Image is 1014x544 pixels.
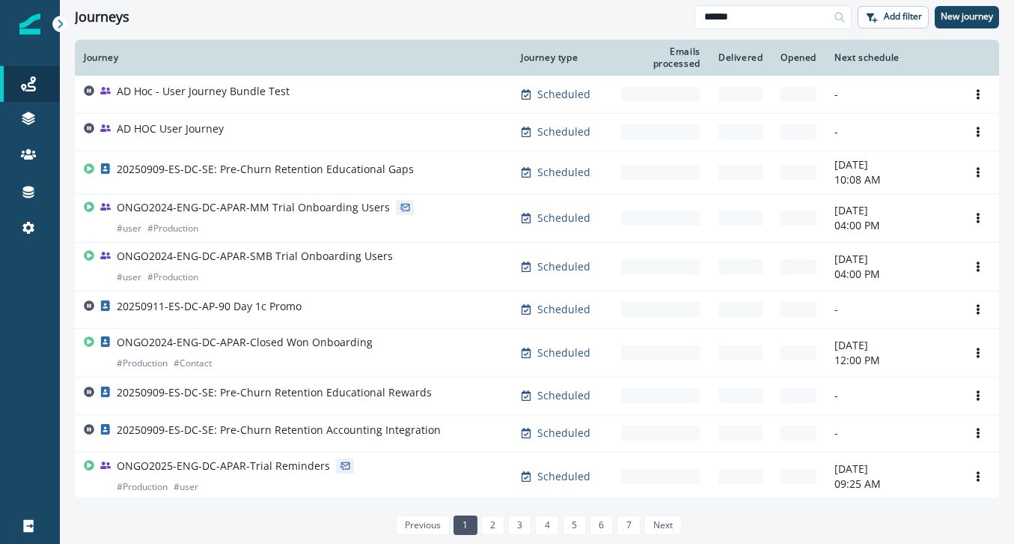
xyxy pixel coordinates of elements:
p: AD HOC User Journey [117,121,224,136]
p: # Production [117,480,168,495]
p: Scheduled [537,302,590,317]
a: Page 2 [481,516,504,535]
p: ONGO2024-ENG-DC-APAR-Closed Won Onboarding [117,335,373,350]
a: Page 6 [590,516,613,535]
button: Options [966,465,990,488]
a: AD HOC User JourneyScheduled--Options [75,113,999,151]
p: Scheduled [537,426,590,441]
p: 20250909-ES-DC-SE: Pre-Churn Retention Educational Gaps [117,162,414,177]
p: # user [174,480,198,495]
p: - [834,124,948,139]
p: # Contact [174,356,212,371]
p: - [834,388,948,403]
p: Scheduled [537,259,590,274]
p: # user [117,270,141,285]
a: Page 7 [617,516,640,535]
button: Options [966,422,990,444]
p: Scheduled [537,345,590,360]
button: Add filter [858,6,929,28]
button: Options [966,298,990,321]
a: ONGO2024-ENG-DC-APAR-MM Trial Onboarding Users#user#ProductionScheduled-[DATE]04:00 PMOptions [75,193,999,242]
button: Options [966,342,990,364]
a: 20250909-ES-DC-SE: Pre-Churn Retention Educational RewardsScheduled--Options [75,377,999,414]
p: Scheduled [537,469,590,484]
p: Add filter [884,11,922,22]
p: 12:00 PM [834,353,948,368]
button: Options [966,207,990,229]
p: - [834,302,948,317]
a: ONGO2025-ENG-DC-APAR-Trial Reminders#Production#userScheduled-[DATE]09:25 AMOptions [75,452,999,501]
a: AD Hoc - User Journey Bundle TestScheduled--Options [75,76,999,113]
p: Scheduled [537,211,590,226]
a: Page 5 [563,516,586,535]
button: Options [966,161,990,184]
button: Options [966,83,990,106]
p: Scheduled [537,165,590,180]
p: 20250909-ES-DC-SE: Pre-Churn Retention Educational Rewards [117,385,432,400]
p: New journey [941,11,993,22]
button: Options [966,384,990,407]
p: ONGO2024-ENG-DC-APAR-MM Trial Onboarding Users [117,200,390,215]
p: 09:25 AM [834,477,948,492]
p: # Production [147,270,198,285]
div: Emails processed [621,46,700,70]
p: [DATE] [834,338,948,353]
p: 20250909-ES-DC-SE: Pre-Churn Retention Accounting Integration [117,423,441,438]
p: 10:08 AM [834,172,948,187]
a: Page 4 [535,516,558,535]
p: [DATE] [834,462,948,477]
p: - [834,87,948,102]
div: Delivered [718,52,763,64]
p: # Production [147,221,198,236]
p: 04:00 PM [834,218,948,233]
a: 20250909-ES-DC-SE: Pre-Churn Retention Educational GapsScheduled-[DATE]10:08 AMOptions [75,151,999,193]
a: ONGO2024-ENG-DC-APAR-SMB Trial Onboarding Users#user#ProductionScheduled-[DATE]04:00 PMOptions [75,242,999,291]
a: ONGO2024-ENG-DC-APAR-Closed Won Onboarding#Production#ContactScheduled-[DATE]12:00 PMOptions [75,328,999,377]
div: Journey type [521,52,603,64]
button: Options [966,121,990,143]
p: 04:00 PM [834,267,948,282]
div: Opened [781,52,816,64]
a: 20250909-ES-DC-SE: Pre-Churn Retention Accounting IntegrationScheduled--Options [75,414,999,452]
img: Inflection [19,13,40,34]
a: Page 1 is your current page [453,516,477,535]
a: 20250911-ES-DC-AP-90 Day 1c PromoScheduled--Options [75,291,999,328]
p: Scheduled [537,87,590,102]
p: ONGO2024-ENG-DC-APAR-SMB Trial Onboarding Users [117,249,393,264]
p: # Production [117,356,168,371]
button: Options [966,256,990,278]
p: AD Hoc - User Journey Bundle Test [117,84,290,99]
p: Scheduled [537,124,590,139]
p: - [834,426,948,441]
div: Journey [84,52,503,64]
h1: Journeys [75,9,129,25]
a: Next page [644,516,682,535]
p: [DATE] [834,157,948,172]
p: # user [117,221,141,236]
button: New journey [935,6,999,28]
p: [DATE] [834,203,948,218]
p: 20250911-ES-DC-AP-90 Day 1c Promo [117,299,302,314]
p: Scheduled [537,388,590,403]
p: [DATE] [834,252,948,267]
ul: Pagination [392,516,682,535]
div: Next schedule [834,52,948,64]
p: ONGO2025-ENG-DC-APAR-Trial Reminders [117,459,330,474]
a: Page 3 [508,516,531,535]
